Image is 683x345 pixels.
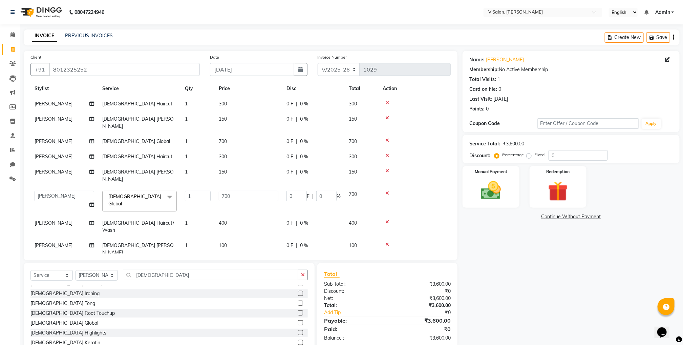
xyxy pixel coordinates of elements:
span: 0 % [300,242,308,249]
div: [DEMOGRAPHIC_DATA] Highlights [30,329,106,337]
a: PREVIOUS INVOICES [65,33,113,39]
label: Client [30,54,41,60]
span: 700 [349,138,357,144]
span: 0 F [286,100,293,107]
input: Search by Name/Mobile/Email/Code [49,63,200,76]
div: [DEMOGRAPHIC_DATA] Ironing [30,290,100,297]
img: _cash.svg [475,179,507,202]
span: | [312,193,314,200]
label: Manual Payment [475,169,507,175]
span: 400 [219,220,227,226]
span: 150 [219,116,227,122]
span: 0 % [300,168,308,176]
div: Payable: [319,317,387,325]
span: 0 % [300,220,308,227]
div: Service Total: [469,140,500,147]
div: No Active Membership [469,66,673,73]
span: 100 [219,242,227,248]
th: Total [345,81,379,96]
div: ₹3,600.00 [503,140,524,147]
span: 300 [219,154,227,160]
div: Total Visits: [469,76,496,83]
div: ₹3,600.00 [387,295,456,302]
span: [DEMOGRAPHIC_DATA] [PERSON_NAME] [102,169,174,182]
span: 1 [185,220,188,226]
span: [DEMOGRAPHIC_DATA] Global [108,194,161,207]
span: 0 % [300,100,308,107]
div: Points: [469,105,485,113]
div: Sub Total: [319,281,387,288]
span: [PERSON_NAME] [35,116,72,122]
span: | [296,138,297,145]
span: [PERSON_NAME] [35,154,72,160]
span: 1 [185,101,188,107]
div: Coupon Code [469,120,537,127]
span: 0 % [300,138,308,145]
span: 1 [185,154,188,160]
a: [PERSON_NAME] [486,56,524,63]
span: | [296,116,297,123]
span: 100 [349,242,357,248]
div: ₹0 [387,325,456,333]
th: Stylist [30,81,98,96]
div: 1 [497,76,500,83]
span: 150 [349,169,357,175]
span: % [337,193,341,200]
th: Price [215,81,282,96]
span: 0 F [286,220,293,227]
div: ₹3,600.00 [387,281,456,288]
th: Qty [181,81,215,96]
a: Add Tip [319,309,399,316]
span: 300 [349,101,357,107]
span: | [296,100,297,107]
label: Invoice Number [318,54,347,60]
div: ₹3,600.00 [387,334,456,342]
input: Enter Offer / Coupon Code [537,118,639,129]
span: [PERSON_NAME] [35,101,72,107]
iframe: chat widget [655,318,676,338]
span: 0 % [300,116,308,123]
span: [PERSON_NAME] [35,242,72,248]
span: 0 F [286,116,293,123]
div: Net: [319,295,387,302]
label: Percentage [502,152,524,158]
span: Admin [655,9,670,16]
span: 0 F [286,153,293,160]
div: Membership: [469,66,499,73]
div: Card on file: [469,86,497,93]
div: ₹0 [387,288,456,295]
span: 300 [219,101,227,107]
span: 700 [349,191,357,197]
a: Continue Without Payment [464,213,678,220]
span: 150 [219,169,227,175]
span: 0 F [286,138,293,145]
div: Last Visit: [469,96,492,103]
span: 1 [185,138,188,144]
b: 08047224946 [74,3,104,22]
a: INVOICE [32,30,57,42]
div: 0 [498,86,501,93]
span: [DEMOGRAPHIC_DATA] Global [102,138,170,144]
div: Name: [469,56,485,63]
span: [DEMOGRAPHIC_DATA] [PERSON_NAME] [102,116,174,129]
div: Paid: [319,325,387,333]
label: Fixed [534,152,545,158]
span: 300 [349,154,357,160]
span: [DEMOGRAPHIC_DATA] Haircut [102,101,172,107]
div: ₹3,600.00 [387,317,456,325]
button: Save [646,32,670,43]
span: 400 [349,220,357,226]
span: 1 [185,169,188,175]
div: [DEMOGRAPHIC_DATA] Tong [30,300,95,307]
span: [DEMOGRAPHIC_DATA] Haircut [102,154,172,160]
span: | [296,220,297,227]
span: 1 [185,116,188,122]
span: | [296,242,297,249]
span: [PERSON_NAME] [35,138,72,144]
a: x [122,201,125,207]
img: logo [17,3,64,22]
span: [PERSON_NAME] [35,220,72,226]
button: Create New [605,32,644,43]
button: Apply [642,119,661,129]
div: ₹0 [399,309,456,316]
